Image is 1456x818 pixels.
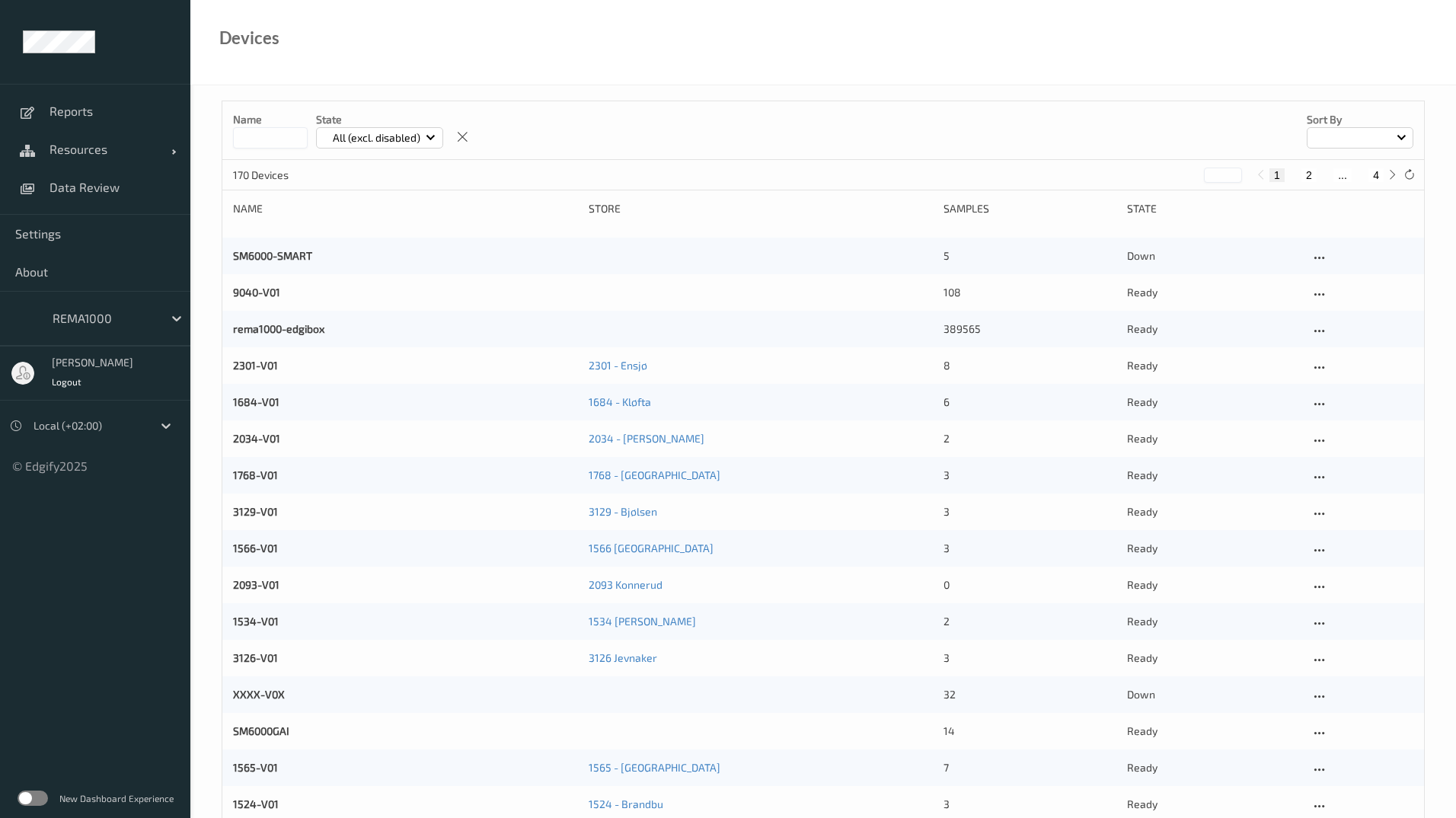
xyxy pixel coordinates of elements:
div: State [1127,201,1299,216]
div: 0 [944,577,1116,593]
p: ready [1127,797,1299,812]
p: ready [1127,504,1299,519]
a: 1566 [GEOGRAPHIC_DATA] [589,542,714,554]
p: ready [1127,724,1299,739]
p: All (excl. disabled) [327,130,426,145]
a: 2301-V01 [233,359,278,372]
a: 2093 Konnerud [589,578,663,591]
div: 108 [944,285,1116,300]
div: 5 [944,248,1116,264]
div: 32 [944,687,1116,702]
a: 1768 - [GEOGRAPHIC_DATA] [589,468,720,481]
button: 1 [1269,168,1285,182]
div: 3 [944,650,1116,666]
p: ready [1127,358,1299,373]
div: 6 [944,395,1116,410]
a: 3129-V01 [233,505,278,518]
p: ready [1127,285,1299,300]
p: ready [1127,431,1299,446]
a: 1565-V01 [233,761,278,774]
a: 9040-V01 [233,286,280,299]
a: 1534-V01 [233,615,279,628]
div: 14 [944,724,1116,739]
a: 2034 - [PERSON_NAME] [589,432,704,445]
a: 1524 - Brandbu [589,797,663,810]
div: 8 [944,358,1116,373]
div: 3 [944,504,1116,519]
div: 2 [944,614,1116,629]
p: 170 Devices [233,168,347,183]
button: ... [1333,168,1352,182]
a: 1768-V01 [233,468,278,481]
a: SM6000-SMART [233,249,312,262]
a: 1534 [PERSON_NAME] [589,615,696,628]
p: ready [1127,541,1299,556]
div: 7 [944,760,1116,775]
a: rema1000-edgibox [233,322,324,335]
p: ready [1127,614,1299,629]
p: State [316,112,443,127]
a: 2034-V01 [233,432,280,445]
p: ready [1127,577,1299,593]
div: 3 [944,468,1116,483]
div: Store [589,201,934,216]
p: ready [1127,321,1299,337]
p: ready [1127,650,1299,666]
div: 389565 [944,321,1116,337]
div: 3 [944,797,1116,812]
p: down [1127,248,1299,264]
div: Samples [944,201,1116,216]
div: 2 [944,431,1116,446]
p: down [1127,687,1299,702]
a: SM6000GAI [233,724,289,737]
div: 3 [944,541,1116,556]
a: 3129 - Bjølsen [589,505,657,518]
p: ready [1127,395,1299,410]
p: Sort by [1307,112,1413,127]
p: ready [1127,468,1299,483]
div: Devices [219,30,279,46]
a: XXXX-V0X [233,688,285,701]
p: Name [233,112,308,127]
a: 2093-V01 [233,578,279,591]
a: 3126 Jevnaker [589,651,657,664]
a: 1684 - Kløfta [589,395,651,408]
a: 1684-V01 [233,395,279,408]
button: 2 [1301,168,1317,182]
a: 1565 - [GEOGRAPHIC_DATA] [589,761,720,774]
p: ready [1127,760,1299,775]
a: 1524-V01 [233,797,279,810]
a: 3126-V01 [233,651,278,664]
div: Name [233,201,578,216]
a: 1566-V01 [233,542,278,554]
button: 4 [1368,168,1384,182]
a: 2301 - Ensjø [589,359,647,372]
